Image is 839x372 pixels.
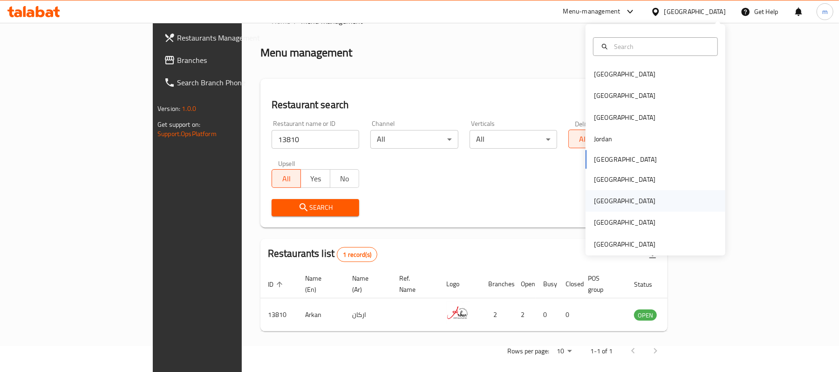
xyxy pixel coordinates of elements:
[276,172,298,186] span: All
[507,345,549,357] p: Rows per page:
[272,199,360,216] button: Search
[268,279,286,290] span: ID
[481,270,513,298] th: Branches
[157,118,200,131] span: Get support on:
[634,310,657,321] span: OPEN
[345,298,392,331] td: اركان
[157,128,217,140] a: Support.OpsPlatform
[594,217,655,227] div: [GEOGRAPHIC_DATA]
[439,270,481,298] th: Logo
[279,202,352,214] span: Search
[573,132,594,146] span: All
[822,7,828,17] span: m
[177,77,286,88] span: Search Branch Phone
[634,310,657,321] div: OPEN
[182,103,196,115] span: 1.0.0
[399,273,428,295] span: Ref. Name
[268,247,377,262] h2: Restaurants list
[513,298,536,331] td: 2
[610,41,712,52] input: Search
[594,239,655,249] div: [GEOGRAPHIC_DATA]
[278,160,295,166] label: Upsell
[272,130,360,149] input: Search for restaurant name or ID..
[301,15,363,27] span: Menu management
[594,90,655,101] div: [GEOGRAPHIC_DATA]
[634,279,664,290] span: Status
[568,130,598,148] button: All
[337,247,377,262] div: Total records count
[177,55,286,66] span: Branches
[513,270,536,298] th: Open
[305,273,334,295] span: Name (En)
[298,298,345,331] td: Arkan
[594,112,655,123] div: [GEOGRAPHIC_DATA]
[470,130,558,149] div: All
[558,298,580,331] td: 0
[260,45,352,60] h2: Menu management
[536,270,558,298] th: Busy
[590,345,613,357] p: 1-1 of 1
[272,169,301,188] button: All
[481,298,513,331] td: 2
[594,134,612,144] div: Jordan
[446,301,470,324] img: Arkan
[305,172,327,186] span: Yes
[337,250,377,259] span: 1 record(s)
[157,49,293,71] a: Branches
[553,344,575,358] div: Rows per page:
[157,27,293,49] a: Restaurants Management
[330,169,360,188] button: No
[664,7,726,17] div: [GEOGRAPHIC_DATA]
[157,71,293,94] a: Search Branch Phone
[352,273,381,295] span: Name (Ar)
[558,270,580,298] th: Closed
[177,32,286,43] span: Restaurants Management
[260,270,708,331] table: enhanced table
[594,174,655,185] div: [GEOGRAPHIC_DATA]
[536,298,558,331] td: 0
[594,196,655,206] div: [GEOGRAPHIC_DATA]
[294,15,297,27] li: /
[594,69,655,79] div: [GEOGRAPHIC_DATA]
[575,120,598,127] label: Delivery
[563,6,621,17] div: Menu-management
[157,103,180,115] span: Version:
[272,98,656,112] h2: Restaurant search
[370,130,458,149] div: All
[334,172,356,186] span: No
[300,169,330,188] button: Yes
[588,273,615,295] span: POS group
